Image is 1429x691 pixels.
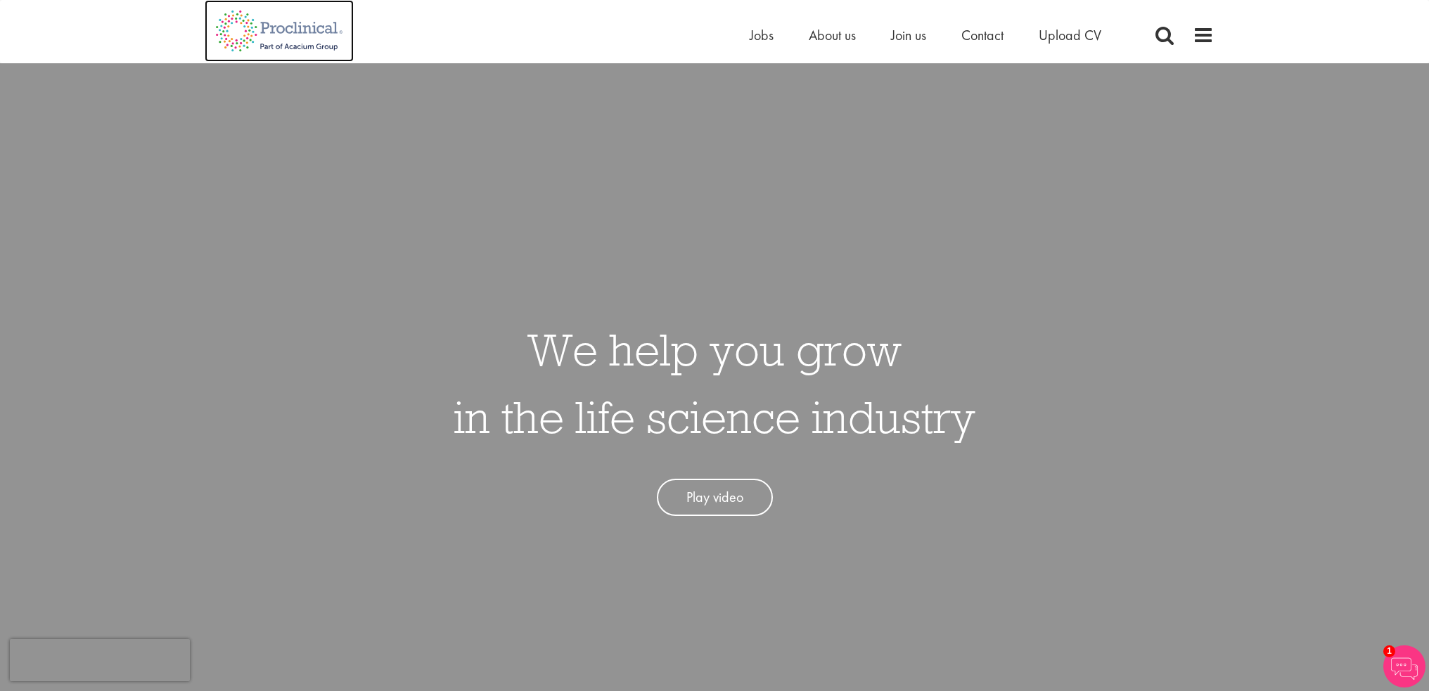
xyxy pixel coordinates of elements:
a: About us [809,26,856,44]
a: Join us [891,26,926,44]
a: Play video [657,479,773,516]
img: Chatbot [1383,645,1425,687]
span: 1 [1383,645,1395,657]
a: Jobs [750,26,774,44]
a: Contact [961,26,1004,44]
a: Upload CV [1039,26,1101,44]
h1: We help you grow in the life science industry [454,316,975,451]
